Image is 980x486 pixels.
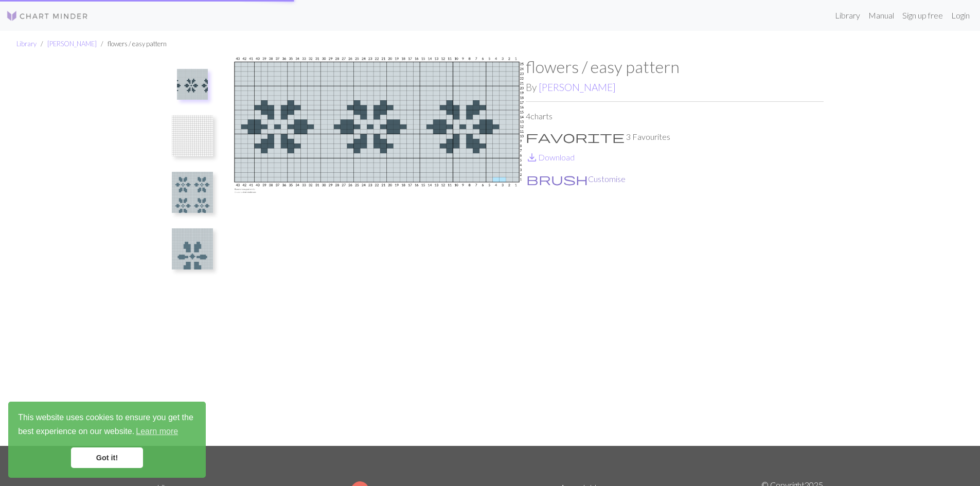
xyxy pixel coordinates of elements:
p: 4 charts [526,110,824,122]
button: CustomiseCustomise [526,172,626,186]
div: cookieconsent [8,402,206,478]
span: brush [526,172,588,186]
h1: flowers / easy pattern [526,57,824,77]
h2: By [526,81,824,93]
img: flower easy 4 x small [172,172,213,213]
a: learn more about cookies [134,424,180,439]
span: save_alt [526,150,538,165]
img: Logo [6,10,88,22]
img: flowers bigger [172,228,213,269]
i: Customise [526,173,588,185]
a: dismiss cookie message [71,447,143,468]
a: Library [16,40,37,48]
a: Sign up free [898,5,947,26]
img: flowers / easy pattern [177,69,208,100]
a: Login [947,5,974,26]
img: flowers / easy pattern [228,57,526,446]
img: flower easy 2.0 [172,115,213,156]
a: [PERSON_NAME] [539,81,616,93]
p: 3 Favourites [526,131,824,143]
i: Download [526,151,538,164]
i: Favourite [526,131,625,143]
span: favorite [526,130,625,144]
span: This website uses cookies to ensure you get the best experience on our website. [18,411,196,439]
a: Manual [864,5,898,26]
a: DownloadDownload [526,152,575,162]
a: Library [831,5,864,26]
a: [PERSON_NAME] [47,40,97,48]
li: flowers / easy pattern [97,39,167,49]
